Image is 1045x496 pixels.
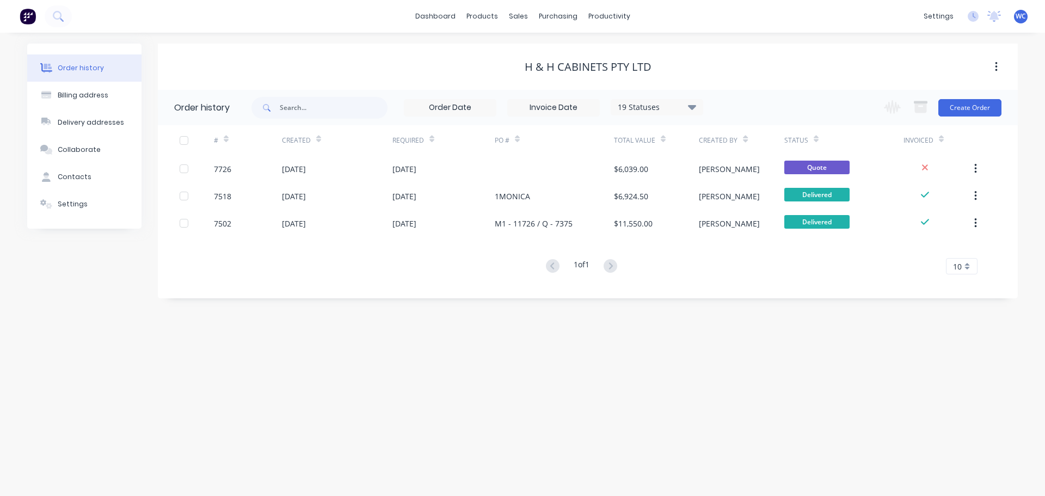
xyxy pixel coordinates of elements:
div: Contacts [58,172,91,182]
div: $11,550.00 [614,218,653,229]
button: Billing address [27,82,142,109]
button: Contacts [27,163,142,191]
div: Status [784,125,903,155]
div: Total Value [614,136,655,145]
div: Billing address [58,90,108,100]
div: [DATE] [282,218,306,229]
div: # [214,125,282,155]
div: [PERSON_NAME] [699,218,760,229]
div: [DATE] [392,191,416,202]
input: Order Date [404,100,496,116]
div: Required [392,136,424,145]
div: Created [282,136,311,145]
div: productivity [583,8,636,25]
span: Quote [784,161,850,174]
div: [PERSON_NAME] [699,191,760,202]
input: Search... [280,97,388,119]
div: settings [918,8,959,25]
div: H & H Cabinets Pty Ltd [525,60,651,74]
div: Created [282,125,392,155]
img: Factory [20,8,36,25]
div: Delivery addresses [58,118,124,127]
div: # [214,136,218,145]
div: 7502 [214,218,231,229]
div: 19 Statuses [611,101,703,113]
div: 7518 [214,191,231,202]
div: 7726 [214,163,231,175]
span: Delivered [784,188,850,201]
div: Total Value [614,125,699,155]
div: $6,924.50 [614,191,648,202]
div: Invoiced [903,136,933,145]
div: 1MONICA [495,191,530,202]
div: Created By [699,136,737,145]
div: purchasing [533,8,583,25]
div: [DATE] [282,191,306,202]
button: Collaborate [27,136,142,163]
div: [PERSON_NAME] [699,163,760,175]
span: Delivered [784,215,850,229]
div: $6,039.00 [614,163,648,175]
span: 10 [953,261,962,272]
div: 1 of 1 [574,259,589,274]
div: sales [503,8,533,25]
button: Create Order [938,99,1001,117]
button: Delivery addresses [27,109,142,136]
div: Settings [58,199,88,209]
div: PO # [495,136,509,145]
span: WC [1016,11,1026,21]
button: Settings [27,191,142,218]
div: Collaborate [58,145,101,155]
div: Order history [174,101,230,114]
input: Invoice Date [508,100,599,116]
button: Order history [27,54,142,82]
div: Invoiced [903,125,972,155]
div: Created By [699,125,784,155]
div: M1 - 11726 / Q - 7375 [495,218,573,229]
div: Order history [58,63,104,73]
div: [DATE] [282,163,306,175]
div: [DATE] [392,163,416,175]
div: [DATE] [392,218,416,229]
div: products [461,8,503,25]
div: Status [784,136,808,145]
div: Required [392,125,495,155]
a: dashboard [410,8,461,25]
div: PO # [495,125,614,155]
